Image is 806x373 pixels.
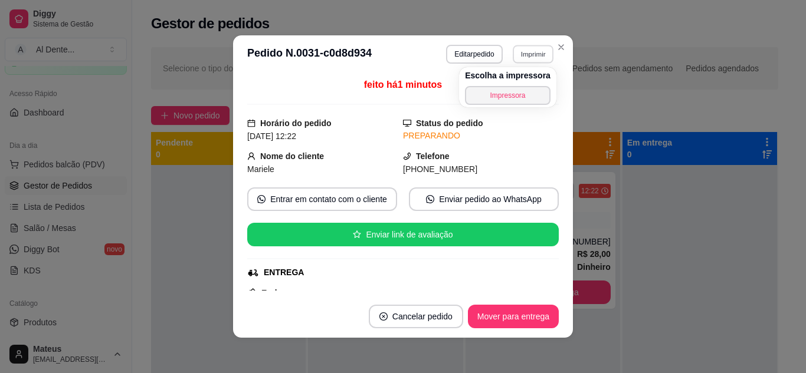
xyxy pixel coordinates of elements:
[364,80,442,90] span: feito há 1 minutos
[416,151,450,161] strong: Telefone
[247,223,559,246] button: starEnviar link de avaliação
[379,312,388,321] span: close-circle
[247,288,257,297] span: pushpin
[403,119,411,127] span: desktop
[247,45,372,64] h3: Pedido N. 0031-c0d8d934
[409,187,559,211] button: whats-appEnviar pedido ao WhatsApp
[261,288,299,298] strong: Endereço
[247,152,255,160] span: user
[426,195,434,203] span: whats-app
[446,45,502,64] button: Editarpedido
[260,118,332,128] strong: Horário do pedido
[369,305,463,328] button: close-circleCancelar pedido
[465,70,551,81] h4: Escolha a impressora
[247,187,397,211] button: whats-appEntrar em contato com o cliente
[257,195,266,203] span: whats-app
[247,164,274,174] span: Mariele
[264,266,304,279] div: ENTREGA
[416,118,483,128] strong: Status do pedido
[465,86,551,105] button: Impressora
[247,119,255,127] span: calendar
[513,45,553,63] button: Imprimir
[403,130,559,142] div: PREPARANDO
[403,152,411,160] span: phone
[403,164,477,174] span: [PHONE_NUMBER]
[247,131,296,141] span: [DATE] 12:22
[353,230,361,239] span: star
[468,305,559,328] button: Mover para entrega
[552,38,571,57] button: Close
[260,151,324,161] strong: Nome do cliente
